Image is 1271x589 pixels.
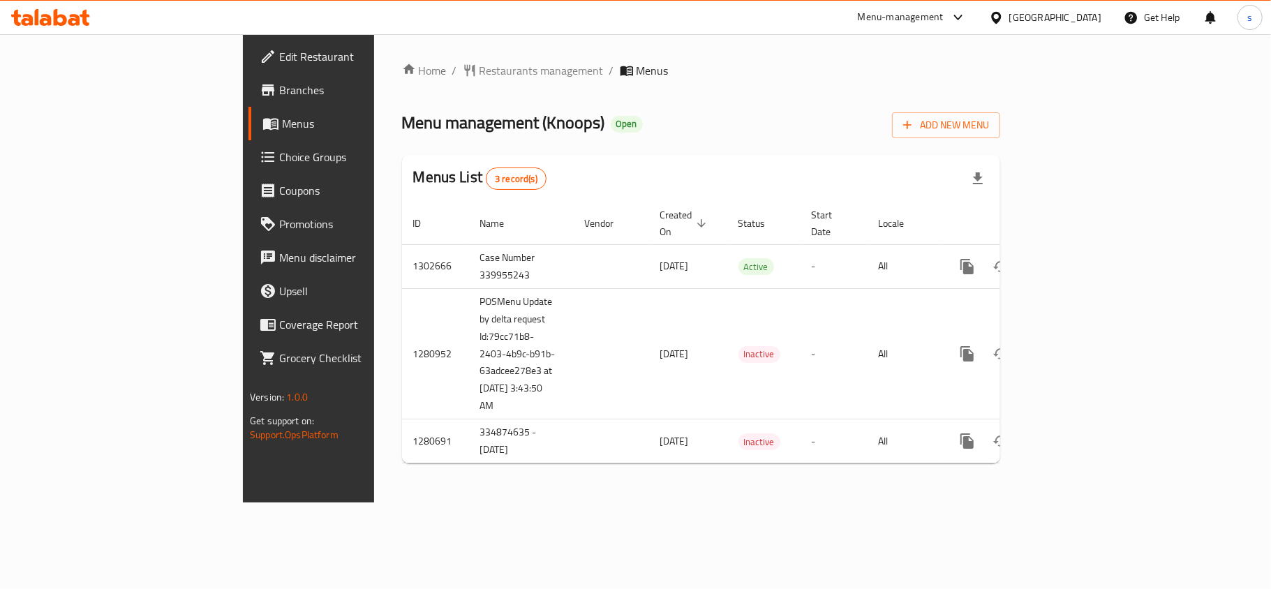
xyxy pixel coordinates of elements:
a: Promotions [248,207,455,241]
span: Upsell [279,283,444,299]
table: enhanced table [402,202,1096,464]
span: [DATE] [660,257,689,275]
button: more [951,250,984,283]
a: Support.OpsPlatform [250,426,339,444]
a: Menus [248,107,455,140]
span: 3 record(s) [486,172,546,186]
a: Upsell [248,274,455,308]
div: Active [738,258,774,275]
nav: breadcrumb [402,62,1000,79]
span: Version: [250,388,284,406]
a: Edit Restaurant [248,40,455,73]
td: - [801,288,868,419]
a: Restaurants management [463,62,604,79]
span: ID [413,215,440,232]
span: Start Date [812,207,851,240]
a: Branches [248,73,455,107]
span: Inactive [738,346,780,362]
td: - [801,419,868,463]
div: Export file [961,162,995,195]
button: Change Status [984,337,1018,371]
a: Coupons [248,174,455,207]
span: Locale [879,215,923,232]
span: s [1247,10,1252,25]
span: Choice Groups [279,149,444,165]
span: Status [738,215,784,232]
td: All [868,244,939,288]
a: Choice Groups [248,140,455,174]
a: Grocery Checklist [248,341,455,375]
span: Active [738,259,774,275]
span: Created On [660,207,711,240]
button: Add New Menu [892,112,1000,138]
a: Menu disclaimer [248,241,455,274]
a: Coverage Report [248,308,455,341]
span: Open [611,118,643,130]
div: Open [611,116,643,133]
span: Inactive [738,434,780,450]
td: All [868,419,939,463]
th: Actions [939,202,1096,245]
td: Case Number 339955243 [469,244,574,288]
span: Edit Restaurant [279,48,444,65]
span: Vendor [585,215,632,232]
button: more [951,424,984,458]
td: All [868,288,939,419]
li: / [609,62,614,79]
button: Change Status [984,250,1018,283]
span: Menu management ( Knoops ) [402,107,605,138]
span: Restaurants management [480,62,604,79]
button: Change Status [984,424,1018,458]
div: Menu-management [858,9,944,26]
div: [GEOGRAPHIC_DATA] [1009,10,1101,25]
span: Menu disclaimer [279,249,444,266]
span: [DATE] [660,345,689,363]
span: Branches [279,82,444,98]
span: Coverage Report [279,316,444,333]
span: Add New Menu [903,117,989,134]
div: Inactive [738,433,780,450]
h2: Menus List [413,167,547,190]
span: Promotions [279,216,444,232]
span: [DATE] [660,432,689,450]
span: Menus [637,62,669,79]
span: 1.0.0 [286,388,308,406]
td: 334874635 - [DATE] [469,419,574,463]
span: Coupons [279,182,444,199]
span: Name [480,215,523,232]
td: - [801,244,868,288]
span: Get support on: [250,412,314,430]
span: Menus [282,115,444,132]
td: POSMenu Update by delta request Id:79cc71b8-2403-4b9c-b91b-63adcee278e3 at [DATE] 3:43:50 AM [469,288,574,419]
span: Grocery Checklist [279,350,444,366]
button: more [951,337,984,371]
